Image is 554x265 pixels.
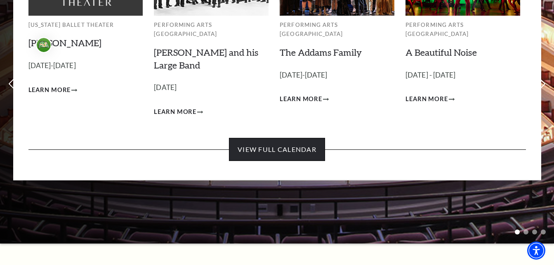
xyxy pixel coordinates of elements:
p: [DATE]-[DATE] [280,69,394,81]
a: View Full Calendar [229,138,325,161]
a: Learn More Lyle Lovett and his Large Band [154,107,203,117]
div: Accessibility Menu [527,241,545,260]
a: Learn More The Addams Family [280,94,329,104]
p: [DATE]-[DATE] [28,60,143,72]
a: Learn More A Beautiful Noise [405,94,455,104]
p: Performing Arts [GEOGRAPHIC_DATA] [154,20,269,39]
p: [DATE] [154,82,269,94]
a: [PERSON_NAME] and his Large Band [154,47,258,71]
p: Performing Arts [GEOGRAPHIC_DATA] [405,20,520,39]
p: Performing Arts [GEOGRAPHIC_DATA] [280,20,394,39]
span: Learn More [280,94,322,104]
span: Learn More [405,94,448,104]
a: A Beautiful Noise [405,47,477,58]
span: Learn More [28,85,71,95]
a: The Addams Family [280,47,362,58]
p: [US_STATE] Ballet Theater [28,20,143,30]
p: [DATE] - [DATE] [405,69,520,81]
a: Learn More Peter Pan [28,85,78,95]
span: Learn More [154,107,196,117]
a: [PERSON_NAME] [28,37,101,48]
